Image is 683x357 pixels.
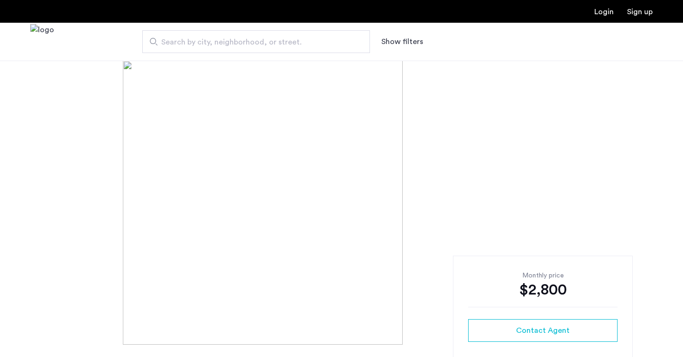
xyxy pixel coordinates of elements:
a: Login [594,8,614,16]
button: button [468,319,618,342]
a: Registration [627,8,653,16]
a: Cazamio Logo [30,24,54,60]
span: Contact Agent [516,325,570,336]
div: $2,800 [468,280,618,299]
input: Apartment Search [142,30,370,53]
img: logo [30,24,54,60]
div: Monthly price [468,271,618,280]
img: [object%20Object] [123,61,560,345]
button: Show or hide filters [381,36,423,47]
span: Search by city, neighborhood, or street. [161,36,343,48]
